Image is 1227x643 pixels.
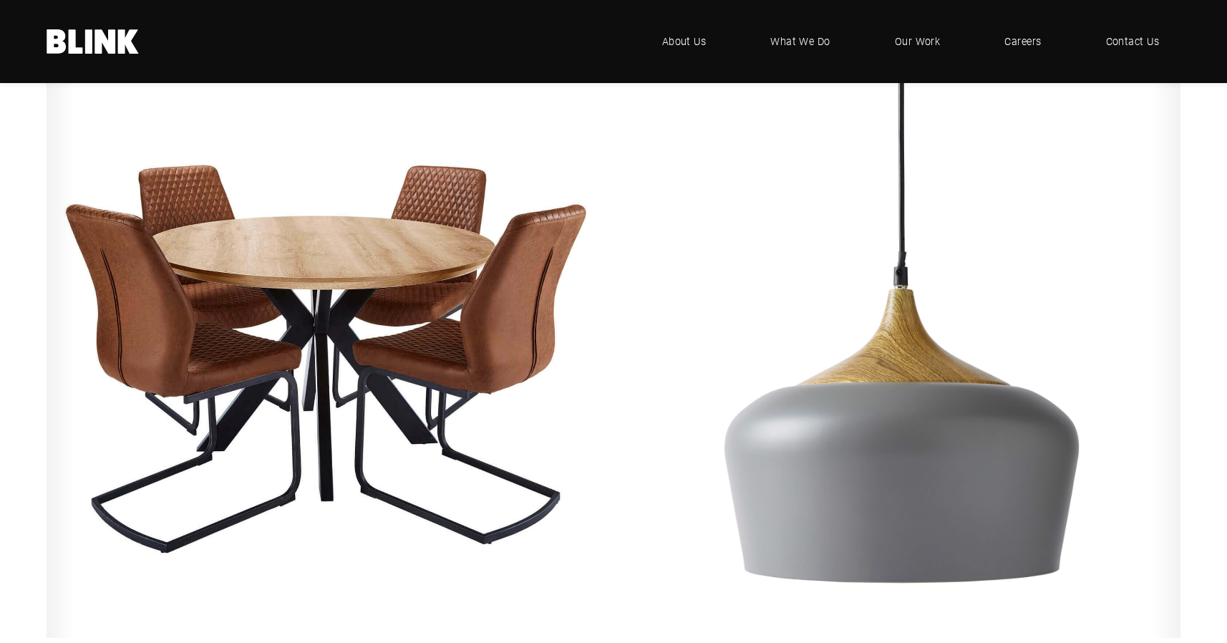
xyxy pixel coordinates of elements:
[873,20,962,63] a: Our Work
[641,20,728,63] a: About Us
[749,20,852,63] a: What We Do
[47,81,603,638] img: 21-p000-000-s01jg766050s.jpg
[624,81,1180,638] img: 22-w01vc892050s.jpg
[1004,34,1041,49] span: Careers
[1085,20,1181,63] a: Contact Us
[770,34,830,49] span: What We Do
[983,20,1062,63] a: Careers
[1152,81,1180,638] a: Next slide
[37,81,1180,638] li: 2 of 3
[47,29,140,54] a: Home
[895,34,941,49] span: Our Work
[662,34,707,49] span: About Us
[47,81,75,638] a: Previous slide
[1106,34,1160,49] span: Contact Us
